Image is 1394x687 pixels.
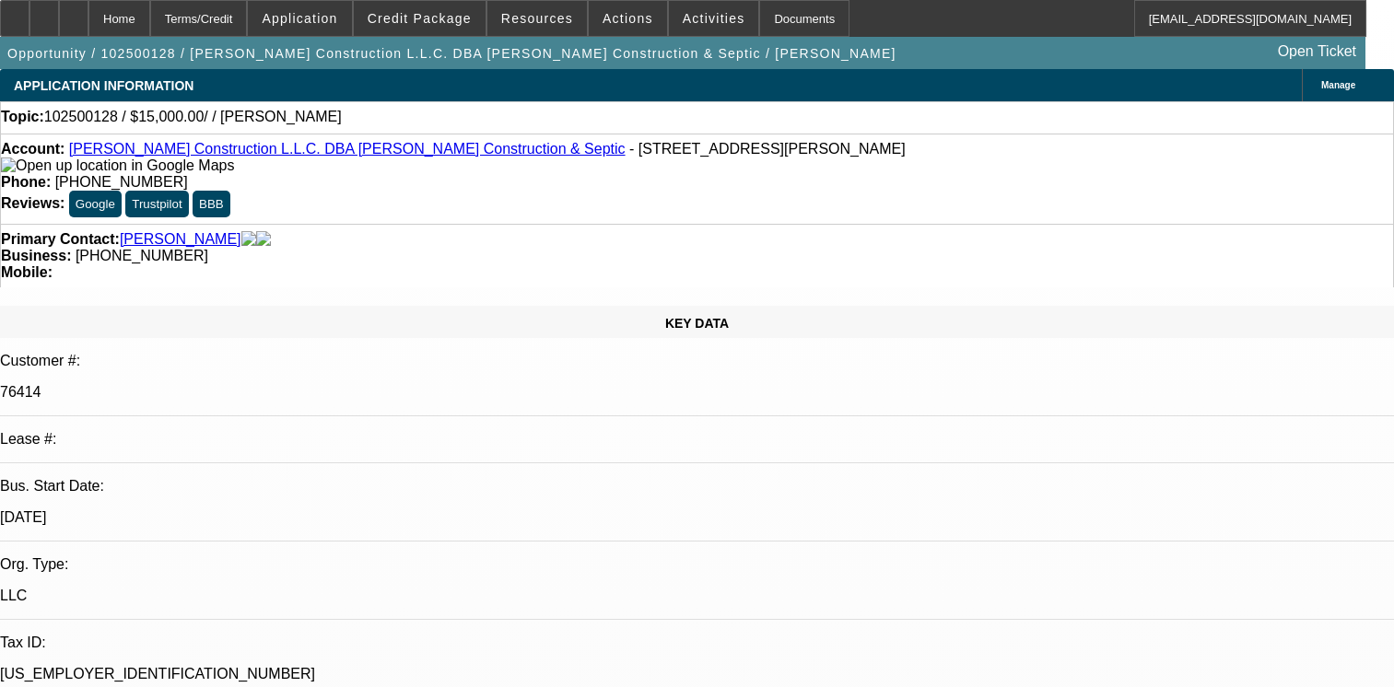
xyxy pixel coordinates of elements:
strong: Account: [1,141,64,157]
button: Google [69,191,122,217]
button: Activities [669,1,759,36]
button: Application [248,1,351,36]
span: Manage [1321,80,1355,90]
strong: Phone: [1,174,51,190]
span: KEY DATA [665,316,729,331]
strong: Mobile: [1,264,53,280]
span: Actions [603,11,653,26]
span: Activities [683,11,745,26]
button: Resources [487,1,587,36]
span: Credit Package [368,11,472,26]
a: [PERSON_NAME] [120,231,241,248]
a: Open Ticket [1271,36,1364,67]
span: APPLICATION INFORMATION [14,78,193,93]
button: Trustpilot [125,191,188,217]
span: Opportunity / 102500128 / [PERSON_NAME] Construction L.L.C. DBA [PERSON_NAME] Construction & Sept... [7,46,896,61]
span: Resources [501,11,573,26]
img: Open up location in Google Maps [1,157,234,174]
span: [PHONE_NUMBER] [76,248,208,263]
strong: Reviews: [1,195,64,211]
span: - [STREET_ADDRESS][PERSON_NAME] [629,141,906,157]
span: [PHONE_NUMBER] [55,174,188,190]
button: Actions [589,1,667,36]
strong: Topic: [1,109,44,125]
strong: Business: [1,248,71,263]
button: BBB [193,191,230,217]
button: Credit Package [354,1,486,36]
span: 102500128 / $15,000.00/ / [PERSON_NAME] [44,109,342,125]
strong: Primary Contact: [1,231,120,248]
span: Application [262,11,337,26]
a: View Google Maps [1,157,234,173]
a: [PERSON_NAME] Construction L.L.C. DBA [PERSON_NAME] Construction & Septic [69,141,626,157]
img: facebook-icon.png [241,231,256,248]
img: linkedin-icon.png [256,231,271,248]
